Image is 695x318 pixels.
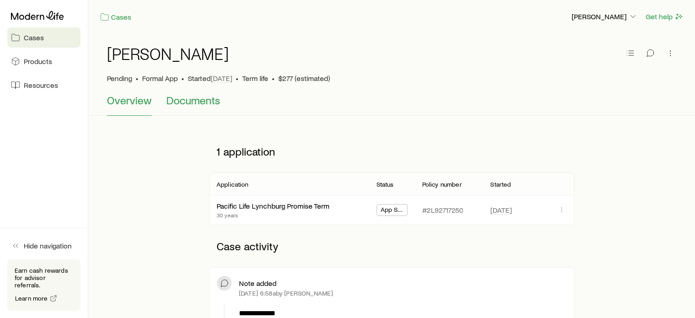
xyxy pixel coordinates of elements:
span: $277 (estimated) [278,74,330,83]
span: Term life [242,74,268,83]
span: Cases [24,33,44,42]
span: • [272,74,275,83]
div: Case details tabs [107,94,677,116]
p: 1 application [209,138,574,165]
h1: [PERSON_NAME] [107,44,229,63]
span: App Submitted [381,206,404,216]
button: Get help [645,11,684,22]
a: Cases [7,27,80,48]
span: Formal App [142,74,178,83]
p: Pending [107,74,132,83]
span: [DATE] [211,74,232,83]
span: • [236,74,239,83]
span: Resources [24,81,58,90]
p: 30 years [217,211,329,219]
button: [PERSON_NAME] [571,11,638,22]
p: Started [490,181,511,188]
span: Learn more [15,295,48,302]
span: Hide navigation [24,241,72,250]
a: Cases [100,12,132,22]
p: Case activity [209,232,574,260]
p: Status [377,181,394,188]
p: #2L92717250 [422,205,463,215]
p: Policy number [422,181,462,188]
p: Application [217,181,249,188]
button: Hide navigation [7,236,80,256]
span: Overview [107,94,152,107]
a: Resources [7,75,80,95]
span: • [136,74,138,83]
p: Started [188,74,232,83]
a: Products [7,51,80,71]
p: Note added [239,279,276,288]
span: • [181,74,184,83]
p: [PERSON_NAME] [572,12,637,21]
p: Earn cash rewards for advisor referrals. [15,267,73,289]
span: Documents [166,94,220,107]
span: [DATE] [490,205,512,215]
div: Pacific Life Lynchburg Promise Term [217,201,329,211]
a: Pacific Life Lynchburg Promise Term [217,201,329,210]
p: [DATE] 6:58a by [PERSON_NAME] [239,290,333,297]
span: Products [24,57,52,66]
div: Earn cash rewards for advisor referrals.Learn more [7,259,80,311]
